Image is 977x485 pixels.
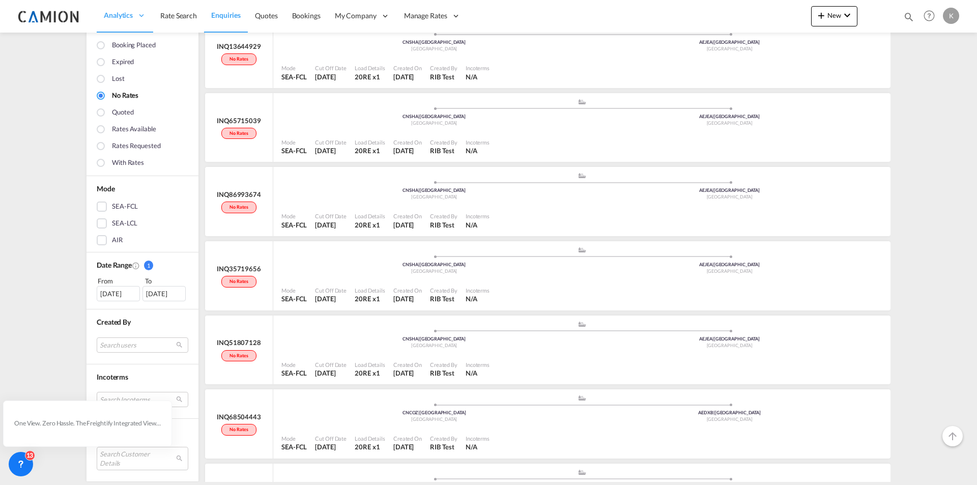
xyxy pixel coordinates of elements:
[315,72,347,81] div: 17 Sep 2025
[943,8,959,24] div: K
[281,72,307,81] div: SEA-FCL
[97,372,128,381] span: Incoterms
[112,141,161,152] div: Rates Requested
[281,435,307,442] div: Mode
[160,11,197,20] span: Rate Search
[355,64,385,72] div: Load Details
[699,187,760,193] span: AEJEA [GEOGRAPHIC_DATA]
[204,19,890,93] div: INQ13644929No rates assets/icons/custom/ship-fill.svgassets/icons/custom/roll-o-plane.svgOriginSh...
[403,336,466,341] span: CNSHA [GEOGRAPHIC_DATA]
[211,11,241,19] span: Enquiries
[466,138,490,146] div: Incoterms
[430,220,457,230] div: RIB Test
[112,74,125,85] div: Lost
[699,113,760,119] span: AEJEA [GEOGRAPHIC_DATA]
[221,128,256,139] div: No rates
[403,187,466,193] span: CNSHA [GEOGRAPHIC_DATA]
[466,64,490,72] div: Incoterms
[221,276,256,288] div: No rates
[713,410,715,415] span: |
[221,202,256,213] div: No rates
[942,426,963,446] button: Go to Top
[393,73,414,81] span: [DATE]
[411,343,457,348] span: [GEOGRAPHIC_DATA]
[576,247,588,252] md-icon: assets/icons/custom/ship-fill.svg
[466,220,477,230] div: N/A
[204,316,890,390] div: INQ51807128No rates assets/icons/custom/ship-fill.svgassets/icons/custom/roll-o-plane.svgOriginSh...
[315,146,347,155] div: 17 Sep 2025
[144,275,189,286] div: To
[217,116,261,125] div: INQ65715039
[355,435,385,442] div: Load Details
[217,190,261,199] div: INQ86993674
[411,194,457,199] span: [GEOGRAPHIC_DATA]
[217,338,261,347] div: INQ51807128
[393,64,422,72] div: Created On
[315,147,335,155] span: [DATE]
[393,212,422,220] div: Created On
[418,262,420,267] span: |
[315,212,347,220] div: Cut Off Date
[281,287,307,294] div: Mode
[418,187,420,193] span: |
[393,147,414,155] span: [DATE]
[97,286,140,301] div: [DATE]
[393,295,414,303] span: [DATE]
[946,430,959,442] md-icon: icon-arrow-up
[315,442,347,451] div: 25 Sep 2025
[355,361,385,368] div: Load Details
[281,146,307,155] div: SEA-FCL
[393,443,414,451] span: [DATE]
[430,72,457,81] div: RIB Test
[132,261,140,269] md-icon: Created On
[355,72,385,81] div: 20RE x 1
[281,64,307,72] div: Mode
[903,11,914,26] div: icon-magnify
[355,220,385,230] div: 20RE x 1
[921,7,938,24] span: Help
[112,40,156,51] div: Booking placed
[403,262,466,267] span: CNSHA [GEOGRAPHIC_DATA]
[393,361,422,368] div: Created On
[97,318,131,326] span: Created By
[255,11,277,20] span: Quotes
[355,212,385,220] div: Load Details
[466,212,490,220] div: Incoterms
[217,264,261,273] div: INQ35719656
[430,442,457,451] div: RIB Test
[204,389,890,464] div: INQ68504443No rates assets/icons/custom/ship-fill.svgassets/icons/custom/roll-o-plane.svgOriginCh...
[576,99,588,104] md-icon: assets/icons/custom/ship-fill.svg
[281,368,307,378] div: SEA-FCL
[921,7,943,25] div: Help
[430,443,454,451] span: RIB Test
[292,11,321,20] span: Bookings
[97,275,188,301] span: From To [DATE][DATE]
[97,184,115,193] span: Mode
[315,220,347,230] div: 24 Sep 2025
[315,295,335,303] span: [DATE]
[403,410,466,415] span: CNCOZ [GEOGRAPHIC_DATA]
[430,147,454,155] span: RIB Test
[97,275,141,286] div: From
[411,46,457,51] span: [GEOGRAPHIC_DATA]
[112,202,138,212] div: SEA-FCL
[466,442,477,451] div: N/A
[393,287,422,294] div: Created On
[841,9,853,21] md-icon: icon-chevron-down
[576,322,588,327] md-icon: assets/icons/custom/ship-fill.svg
[576,395,588,401] md-icon: assets/icons/custom/ship-fill.svg
[466,435,490,442] div: Incoterms
[221,350,256,362] div: No rates
[315,361,347,368] div: Cut Off Date
[418,336,420,341] span: |
[699,336,760,341] span: AEJEA [GEOGRAPHIC_DATA]
[430,368,457,378] div: RIB Test
[15,5,84,27] img: 05c02a603cfc11efa1b81fce21b124fa.png
[707,416,753,422] span: [GEOGRAPHIC_DATA]
[144,261,153,270] span: 1
[411,268,457,274] span: [GEOGRAPHIC_DATA]
[315,287,347,294] div: Cut Off Date
[142,286,186,301] div: [DATE]
[707,268,753,274] span: [GEOGRAPHIC_DATA]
